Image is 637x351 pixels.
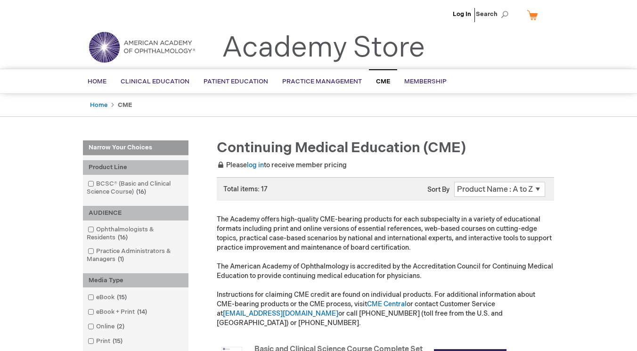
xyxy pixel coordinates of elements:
strong: CME [118,101,132,109]
a: Ophthalmologists & Residents16 [85,225,186,242]
span: Search [476,5,512,24]
span: 16 [134,188,148,196]
div: Media Type [83,273,188,288]
span: 15 [110,337,125,345]
span: 14 [135,308,149,316]
span: Total items: 17 [223,185,268,193]
a: Log In [453,10,471,18]
span: 16 [115,234,130,241]
span: Patient Education [204,78,268,85]
a: Home [90,101,107,109]
span: Membership [404,78,447,85]
div: AUDIENCE [83,206,188,220]
a: log in [247,161,264,169]
strong: Narrow Your Choices [83,140,188,155]
a: Practice Administrators & Managers1 [85,247,186,264]
span: 1 [115,255,126,263]
span: Clinical Education [121,78,189,85]
span: 2 [114,323,127,330]
a: BCSC® (Basic and Clinical Science Course)16 [85,180,186,196]
span: Practice Management [282,78,362,85]
label: Sort By [427,186,449,194]
span: CME [376,78,390,85]
a: eBook + Print14 [85,308,151,317]
div: Product Line [83,160,188,175]
p: The Academy offers high-quality CME-bearing products for each subspecialty in a variety of educat... [217,215,554,328]
a: eBook15 [85,293,131,302]
span: Please to receive member pricing [217,161,347,169]
a: Print15 [85,337,126,346]
a: Online2 [85,322,128,331]
a: [EMAIL_ADDRESS][DOMAIN_NAME] [223,310,338,318]
a: CME Central [367,300,407,308]
a: Academy Store [222,31,425,65]
span: 15 [114,294,129,301]
span: Continuing Medical Education (CME) [217,139,466,156]
span: Home [88,78,106,85]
